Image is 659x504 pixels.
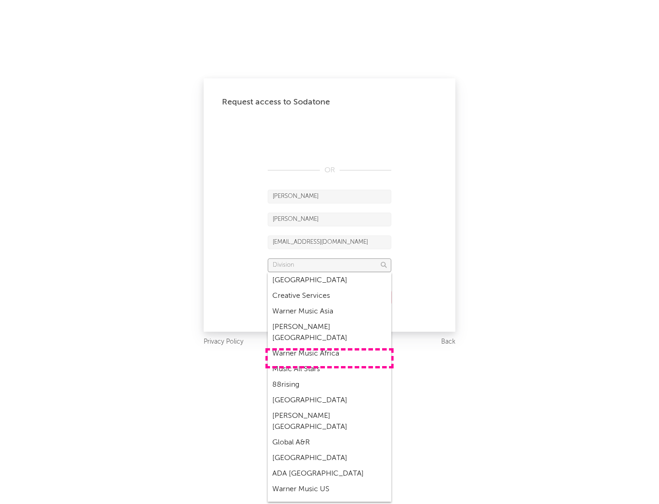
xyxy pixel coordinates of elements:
[204,336,243,348] a: Privacy Policy
[268,466,391,482] div: ADA [GEOGRAPHIC_DATA]
[268,435,391,450] div: Global A&R
[268,304,391,319] div: Warner Music Asia
[268,393,391,408] div: [GEOGRAPHIC_DATA]
[268,190,391,203] input: First Name
[268,288,391,304] div: Creative Services
[268,213,391,226] input: Last Name
[268,319,391,346] div: [PERSON_NAME] [GEOGRAPHIC_DATA]
[268,346,391,362] div: Warner Music Africa
[268,482,391,497] div: Warner Music US
[441,336,455,348] a: Back
[268,450,391,466] div: [GEOGRAPHIC_DATA]
[222,97,437,108] div: Request access to Sodatone
[268,258,391,272] input: Division
[268,273,391,288] div: [GEOGRAPHIC_DATA]
[268,362,391,377] div: Music All Stars
[268,377,391,393] div: 88rising
[268,236,391,249] input: Email
[268,408,391,435] div: [PERSON_NAME] [GEOGRAPHIC_DATA]
[268,165,391,176] div: OR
